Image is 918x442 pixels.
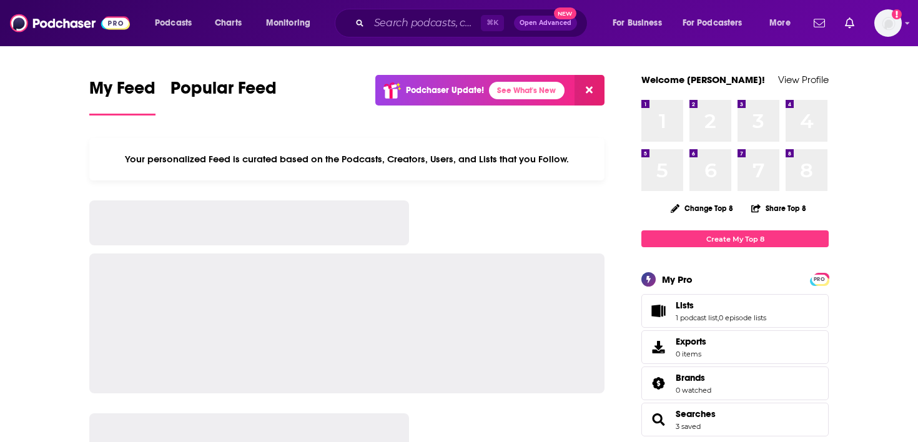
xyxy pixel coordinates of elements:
div: My Pro [662,273,693,285]
span: Monitoring [266,14,310,32]
button: Open AdvancedNew [514,16,577,31]
div: Search podcasts, credits, & more... [347,9,600,37]
a: 1 podcast list [676,313,718,322]
span: ⌘ K [481,15,504,31]
button: open menu [761,13,806,33]
a: Brands [646,375,671,392]
a: Exports [641,330,829,364]
span: Searches [641,403,829,436]
span: Brands [641,366,829,400]
a: Searches [646,411,671,428]
span: Exports [676,336,706,347]
span: For Business [613,14,662,32]
button: open menu [257,13,327,33]
img: Podchaser - Follow, Share and Rate Podcasts [10,11,130,35]
button: Change Top 8 [663,200,741,216]
a: Welcome [PERSON_NAME]! [641,74,765,86]
button: Show profile menu [874,9,902,37]
span: More [769,14,791,32]
img: User Profile [874,9,902,37]
div: Your personalized Feed is curated based on the Podcasts, Creators, Users, and Lists that you Follow. [89,138,605,180]
a: View Profile [778,74,829,86]
a: Popular Feed [170,77,277,115]
button: open menu [674,13,761,33]
span: Lists [676,300,694,311]
a: Charts [207,13,249,33]
a: Show notifications dropdown [840,12,859,34]
a: Lists [646,302,671,320]
span: , [718,313,719,322]
a: 0 episode lists [719,313,766,322]
span: Lists [641,294,829,328]
a: Create My Top 8 [641,230,829,247]
a: 3 saved [676,422,701,431]
span: Exports [646,338,671,356]
span: Brands [676,372,705,383]
span: New [554,7,576,19]
a: 0 watched [676,386,711,395]
a: See What's New [489,82,565,99]
a: Searches [676,408,716,420]
svg: Add a profile image [892,9,902,19]
a: Lists [676,300,766,311]
span: For Podcasters [683,14,743,32]
input: Search podcasts, credits, & more... [369,13,481,33]
a: Brands [676,372,711,383]
span: Podcasts [155,14,192,32]
a: PRO [812,274,827,283]
button: Share Top 8 [751,196,807,220]
span: Open Advanced [520,20,571,26]
span: PRO [812,275,827,284]
span: Charts [215,14,242,32]
a: My Feed [89,77,155,115]
a: Show notifications dropdown [809,12,830,34]
button: open menu [604,13,678,33]
button: open menu [146,13,208,33]
span: My Feed [89,77,155,106]
p: Podchaser Update! [406,85,484,96]
span: Logged in as danikarchmer [874,9,902,37]
span: 0 items [676,350,706,358]
span: Popular Feed [170,77,277,106]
